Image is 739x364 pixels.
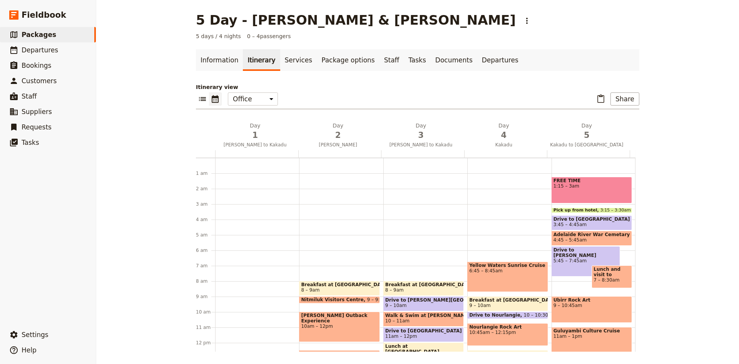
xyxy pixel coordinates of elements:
span: Kakadu to [GEOGRAPHIC_DATA] [547,142,627,148]
div: Yellow Waters Sunrise Cruise6:45 – 8:45am [467,262,548,292]
button: Add after day 5 [626,134,634,142]
button: Add before day 4 [460,122,468,150]
span: 10:45am – 12:15pm [469,330,546,335]
span: Lunch and visit to [PERSON_NAME][GEOGRAPHIC_DATA] [594,267,630,277]
div: 6 am [196,247,215,253]
h2: Day [218,122,292,141]
div: Breakfast at [GEOGRAPHIC_DATA]8 – 9am [383,281,464,296]
span: Departures [22,46,58,54]
span: FREE TIME [553,178,630,183]
button: Day3[PERSON_NAME] to Kakadu [381,122,464,150]
div: 4 am [196,216,215,223]
button: Add before day 3 [377,122,385,150]
div: Drive to Nourlangie10 – 10:30am [467,312,548,319]
button: Calendar view [209,92,222,106]
div: 11 am [196,324,215,330]
span: Breakfast at [GEOGRAPHIC_DATA] [469,297,546,303]
div: Guluyambi Culture Cruise11am – 1pm [552,327,632,357]
a: Staff [380,49,404,71]
a: Departures [477,49,523,71]
span: [PERSON_NAME] [298,142,378,148]
a: Documents [431,49,477,71]
span: Walk & Swim at [PERSON_NAME][GEOGRAPHIC_DATA] [385,313,462,318]
h2: Day [467,122,540,141]
span: 5:45 – 7:45am [553,258,618,263]
div: 10 am [196,309,215,315]
button: Day5Kakadu to [GEOGRAPHIC_DATA] [547,122,630,150]
span: 0 – 4 passengers [247,32,291,40]
span: [PERSON_NAME] to Kakadu [215,142,295,148]
a: Information [196,49,243,71]
span: Adelaide River War Cemetary [553,232,630,237]
span: Pick up from hotel [553,208,600,213]
span: Fieldbook [22,9,66,21]
div: 3 am [196,201,215,207]
button: Add before day 2 [294,122,302,150]
span: Lunch next to Anbangbang Billabong [469,351,546,357]
span: 3:15 – 3:30am [600,208,631,213]
button: Paste itinerary item [594,92,607,106]
button: Actions [520,14,533,27]
span: Nourlangie Rock Art [469,324,546,330]
span: 3:45 – 4:45am [553,222,587,227]
span: 11am – 1pm [553,334,630,339]
span: 1 [218,129,292,141]
span: Staff [22,92,37,100]
div: Drive to [PERSON_NAME]5:45 – 7:45am [552,246,620,277]
span: 10 – 11am [385,318,410,324]
div: Drive to [PERSON_NAME][GEOGRAPHIC_DATA]9 – 10am [383,296,464,311]
span: Help [22,346,37,354]
button: Day4Kakadu [464,122,547,150]
span: 8 – 9am [301,287,319,293]
button: List view [196,92,209,106]
span: 3 [384,129,458,141]
button: Add after day 5 [626,123,634,131]
span: Breakfast at [GEOGRAPHIC_DATA] [301,282,378,287]
div: 12 pm [196,340,215,346]
div: 1 am [196,170,215,176]
a: Services [280,49,317,71]
div: 5 am [196,232,215,238]
span: 11am – 12pm [385,334,417,339]
div: Nourlangie Rock Art10:45am – 12:15pm [467,323,548,346]
span: 4 [467,129,540,141]
span: Settings [22,331,48,339]
span: Drive to Nourlangie [469,312,523,318]
span: 8 – 9am [385,287,404,293]
span: 10am – 12pm [301,324,378,329]
span: [PERSON_NAME] Outback Experience [301,313,378,324]
span: Requests [22,123,52,131]
span: Yellow Waters Sunrise Cruise [469,263,546,268]
div: Ubirr Rock Art9 – 10:45am [552,296,632,323]
button: Add before day 1 [212,134,219,142]
div: Breakfast at [GEOGRAPHIC_DATA]8 – 9am [299,281,380,296]
button: Add before day 5 [543,122,551,150]
span: Top Didj Gallery - lunch [301,351,378,357]
div: Nitmiluk Visitors Centre9 – 9:30am [299,296,380,304]
button: Day1[PERSON_NAME] to Kakadu [215,122,298,150]
span: 10 – 10:30am [524,312,556,318]
span: Drive to [GEOGRAPHIC_DATA] [553,216,630,222]
span: Ubirr Rock Art [553,297,630,303]
span: Nitmiluk Visitors Centre [301,297,367,302]
span: Lunch at [GEOGRAPHIC_DATA] [385,344,462,354]
a: Package options [317,49,379,71]
span: 7 – 8:30am [594,277,630,283]
h2: Day [550,122,624,141]
span: Packages [22,31,56,39]
span: 2 [301,129,375,141]
a: Tasks [404,49,431,71]
p: Itinerary view [196,83,639,91]
span: 9 – 10am [385,303,407,308]
span: 9 – 9:30am [367,297,393,302]
div: 2 am [196,186,215,192]
h1: 5 Day - [PERSON_NAME] & [PERSON_NAME] [196,12,516,28]
span: 9 – 10am [469,303,491,308]
span: Suppliers [22,108,52,116]
h2: Day [301,122,375,141]
div: Walk & Swim at [PERSON_NAME][GEOGRAPHIC_DATA]10 – 11am [383,312,464,327]
h2: Day [384,122,458,141]
button: Add before day 1 [212,123,219,131]
div: Pick up from hotel3:15 – 3:30am [552,208,632,213]
span: Bookings [22,62,51,69]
